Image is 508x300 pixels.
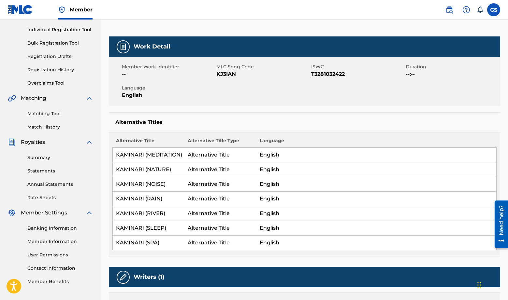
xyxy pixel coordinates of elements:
[27,238,93,245] a: Member Information
[21,138,45,146] span: Royalties
[85,138,93,146] img: expand
[27,265,93,272] a: Contact Information
[134,43,170,50] h5: Work Detail
[58,6,66,14] img: Top Rightsholder
[256,192,496,206] td: English
[113,162,185,177] td: KAMINARI (NATURE)
[27,80,93,87] a: Overclaims Tool
[477,275,481,295] div: Drag
[184,148,256,162] td: Alternative Title
[27,66,93,73] a: Registration History
[184,206,256,221] td: Alternative Title
[27,194,93,201] a: Rate Sheets
[256,236,496,250] td: English
[27,168,93,174] a: Statements
[475,269,508,300] iframe: Chat Widget
[27,252,93,258] a: User Permissions
[85,94,93,102] img: expand
[113,192,185,206] td: KAMINARI (RAIN)
[184,162,256,177] td: Alternative Title
[184,177,256,192] td: Alternative Title
[113,236,185,250] td: KAMINARI (SPA)
[490,198,508,250] iframe: Resource Center
[256,148,496,162] td: English
[27,278,93,285] a: Member Benefits
[216,63,309,70] span: MLC Song Code
[134,273,164,281] h5: Writers (1)
[460,3,473,16] div: Help
[462,6,470,14] img: help
[119,43,127,51] img: Work Detail
[27,154,93,161] a: Summary
[311,70,404,78] span: T3281032422
[21,209,67,217] span: Member Settings
[8,209,16,217] img: Member Settings
[8,138,16,146] img: Royalties
[184,192,256,206] td: Alternative Title
[8,94,16,102] img: Matching
[256,162,496,177] td: English
[115,119,494,126] h5: Alternative Titles
[122,70,215,78] span: --
[113,137,185,148] th: Alternative Title
[113,221,185,236] td: KAMINARI (SLEEP)
[113,177,185,192] td: KAMINARI (NOISE)
[477,7,483,13] div: Notifications
[256,177,496,192] td: English
[27,110,93,117] a: Matching Tool
[27,26,93,33] a: Individual Registration Tool
[184,236,256,250] td: Alternative Title
[27,40,93,47] a: Bulk Registration Tool
[113,206,185,221] td: KAMINARI (RIVER)
[256,206,496,221] td: English
[184,137,256,148] th: Alternative Title Type
[27,124,93,130] a: Match History
[119,273,127,281] img: Writers
[113,148,185,162] td: KAMINARI (MEDITATION)
[21,94,46,102] span: Matching
[27,225,93,232] a: Banking Information
[443,3,456,16] a: Public Search
[445,6,453,14] img: search
[487,3,500,16] div: User Menu
[27,53,93,60] a: Registration Drafts
[406,63,499,70] span: Duration
[256,221,496,236] td: English
[27,181,93,188] a: Annual Statements
[122,91,215,99] span: English
[184,221,256,236] td: Alternative Title
[70,6,93,13] span: Member
[216,70,309,78] span: KJ3IAN
[8,5,33,14] img: MLC Logo
[122,63,215,70] span: Member Work Identifier
[256,137,496,148] th: Language
[406,70,499,78] span: --:--
[85,209,93,217] img: expand
[122,85,215,91] span: Language
[311,63,404,70] span: ISWC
